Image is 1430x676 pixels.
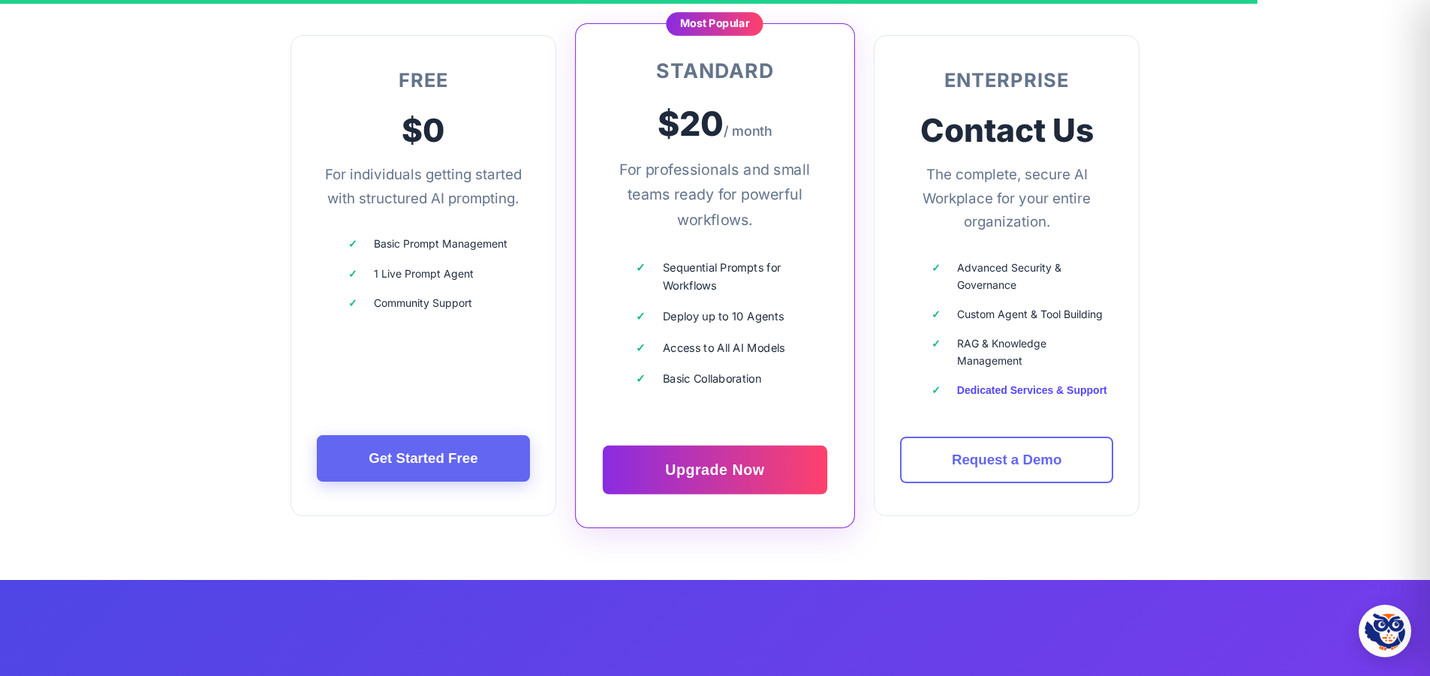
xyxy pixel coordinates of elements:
p: For individuals getting started with structured AI prompting. [317,163,531,211]
li: Sequential Prompts for Workflows [636,259,827,294]
div: $20 [603,97,827,150]
h3: Enterprise [900,68,1114,92]
li: Custom Agent & Tool Building [932,306,1114,323]
li: 1 Live Prompt Agent [348,266,531,282]
li: RAG & Knowledge Management [932,335,1114,369]
div: Contact Us [900,105,1114,156]
li: Basic Collaboration [636,370,827,388]
a: Get Started Free [317,435,531,482]
a: Request a Demo [900,437,1114,483]
img: Hootie - PromptOwl AI Assistant [1365,611,1405,651]
li: Deploy up to 10 Agents [636,308,827,326]
span: / month [724,123,772,139]
p: The complete, secure AI Workplace for your entire organization. [900,163,1114,234]
li: Advanced Security & Governance [932,260,1114,293]
h3: Free [317,68,531,92]
li: Access to All AI Models [636,338,827,356]
h3: Standard [603,57,827,83]
a: Dedicated Services & Support [957,384,1107,396]
p: For professionals and small teams ready for powerful workflows. [603,157,827,232]
li: Community Support [348,295,531,311]
div: Most Popular [667,12,763,36]
a: Upgrade Now [603,445,827,494]
li: Basic Prompt Management [348,236,531,252]
div: $0 [317,105,531,156]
